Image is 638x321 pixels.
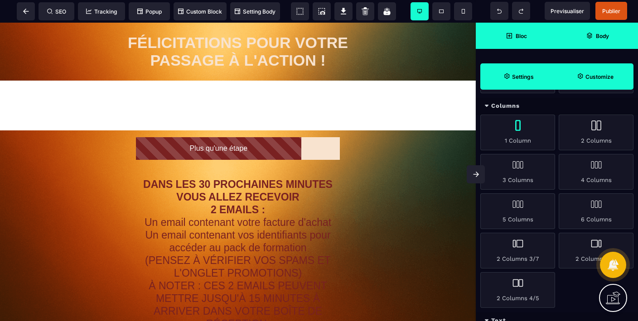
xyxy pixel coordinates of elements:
[559,154,633,190] div: 4 Columns
[178,8,222,15] span: Custom Block
[480,115,555,150] div: 1 Column
[476,23,557,49] span: Open Blocks
[545,2,590,20] span: Preview
[559,115,633,150] div: 2 Columns
[559,233,633,268] div: 2 Columns 7/3
[143,156,335,193] b: DANS LES 30 PROCHAINES MINUTES VOUS ALLEZ RECEVOIR 2 EMAILS :
[480,272,555,308] div: 2 Columns 4/5
[516,33,527,39] strong: Bloc
[476,98,638,115] div: Columns
[86,8,117,15] span: Tracking
[235,8,275,15] span: Setting Body
[551,8,584,14] span: Previsualiser
[596,33,609,39] strong: Body
[137,8,162,15] span: Popup
[189,122,247,130] text: Plus qu'une étape
[47,8,66,15] span: SEO
[291,2,309,20] span: View components
[480,63,557,90] span: Settings
[585,73,614,80] strong: Customize
[313,2,331,20] span: Screenshot
[480,154,555,190] div: 3 Columns
[113,7,362,51] h1: FÉLICITATIONS POUR VOTRE PASSAGE À L'ACTION !
[480,233,555,268] div: 2 Columns 3/7
[512,73,534,80] strong: Settings
[557,63,633,90] span: Open Style Manager
[602,8,620,14] span: Publier
[557,23,638,49] span: Open Layer Manager
[480,193,555,229] div: 5 Columns
[559,193,633,229] div: 6 Columns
